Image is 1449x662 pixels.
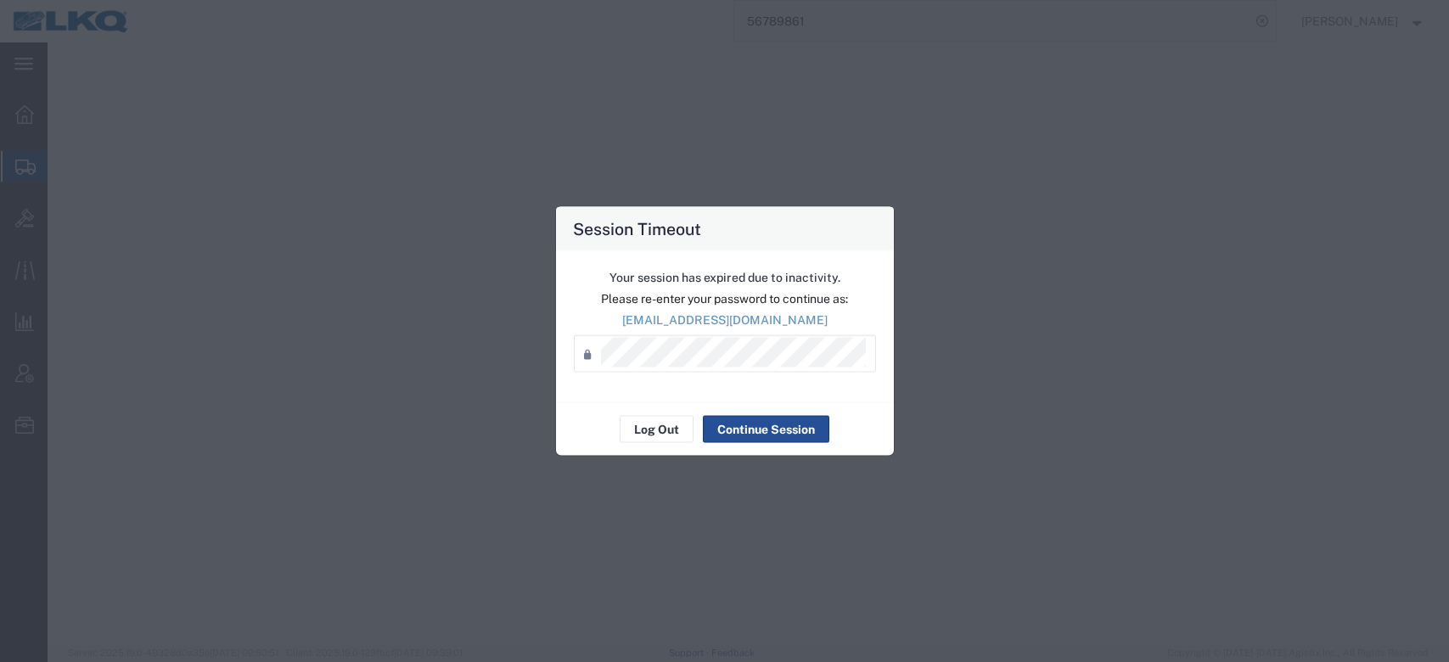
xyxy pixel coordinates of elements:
h4: Session Timeout [573,216,701,241]
p: [EMAIL_ADDRESS][DOMAIN_NAME] [574,311,876,329]
button: Log Out [620,416,694,443]
p: Please re-enter your password to continue as: [574,290,876,308]
p: Your session has expired due to inactivity. [574,269,876,287]
button: Continue Session [703,416,829,443]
